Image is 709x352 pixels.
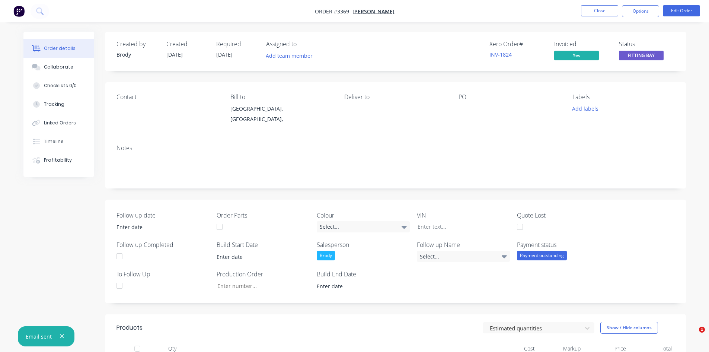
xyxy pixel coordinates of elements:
input: Enter date [211,251,304,262]
div: Checklists 0/0 [44,82,77,89]
label: Quote Lost [517,211,610,220]
button: FITTING BAY [619,51,664,62]
label: Colour [317,211,410,220]
label: Build End Date [317,270,410,279]
label: Follow up Completed [116,240,210,249]
input: Enter date [312,280,404,292]
div: Linked Orders [44,120,76,126]
iframe: Intercom live chat [684,327,702,345]
span: 1 [699,327,705,333]
div: Created by [116,41,157,48]
div: PO [459,93,561,101]
img: Factory [13,6,25,17]
label: Production Order [217,270,310,279]
button: Order details [23,39,94,58]
label: Build Start Date [217,240,310,249]
div: [GEOGRAPHIC_DATA], [GEOGRAPHIC_DATA], [230,104,332,127]
label: To Follow Up [116,270,210,279]
div: Xero Order # [489,41,545,48]
div: Products [116,323,143,332]
button: Add team member [262,51,316,61]
div: Created [166,41,207,48]
div: Email sent [26,333,52,340]
div: Required [216,41,257,48]
div: Collaborate [44,64,73,70]
button: Close [581,5,618,16]
label: Follow up Name [417,240,510,249]
div: Profitability [44,157,72,164]
span: FITTING BAY [619,51,664,60]
div: Status [619,41,675,48]
label: Salesperson [317,240,410,249]
button: Add team member [266,51,317,61]
div: Tracking [44,101,64,108]
div: Select... [417,251,510,262]
button: Profitability [23,151,94,169]
button: Show / Hide columns [600,322,658,334]
div: Deliver to [344,93,446,101]
a: [PERSON_NAME] [352,8,395,15]
div: Contact [116,93,218,101]
span: [DATE] [216,51,233,58]
button: Checklists 0/0 [23,76,94,95]
label: VIN [417,211,510,220]
div: Select... [317,221,410,232]
div: Brody [116,51,157,58]
div: Notes [116,145,675,152]
div: Timeline [44,138,64,145]
div: Bill to [230,93,332,101]
div: Labels [572,93,674,101]
label: Order Parts [217,211,310,220]
input: Enter number... [211,280,309,291]
div: Brody [317,251,335,260]
span: Yes [554,51,599,60]
label: Payment status [517,240,610,249]
button: Linked Orders [23,114,94,132]
div: Assigned to [266,41,341,48]
button: Tracking [23,95,94,114]
button: Options [622,5,659,17]
input: Enter date [111,222,204,233]
button: Timeline [23,132,94,151]
div: Invoiced [554,41,610,48]
button: Edit Order [663,5,700,16]
span: Order #3369 - [315,8,352,15]
a: INV-1824 [489,51,512,58]
div: Order details [44,45,76,52]
span: [DATE] [166,51,183,58]
button: Collaborate [23,58,94,76]
label: Follow up date [116,211,210,220]
button: Add labels [568,104,603,114]
div: [GEOGRAPHIC_DATA], [GEOGRAPHIC_DATA], [230,104,332,124]
div: Payment outstanding [517,251,567,260]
